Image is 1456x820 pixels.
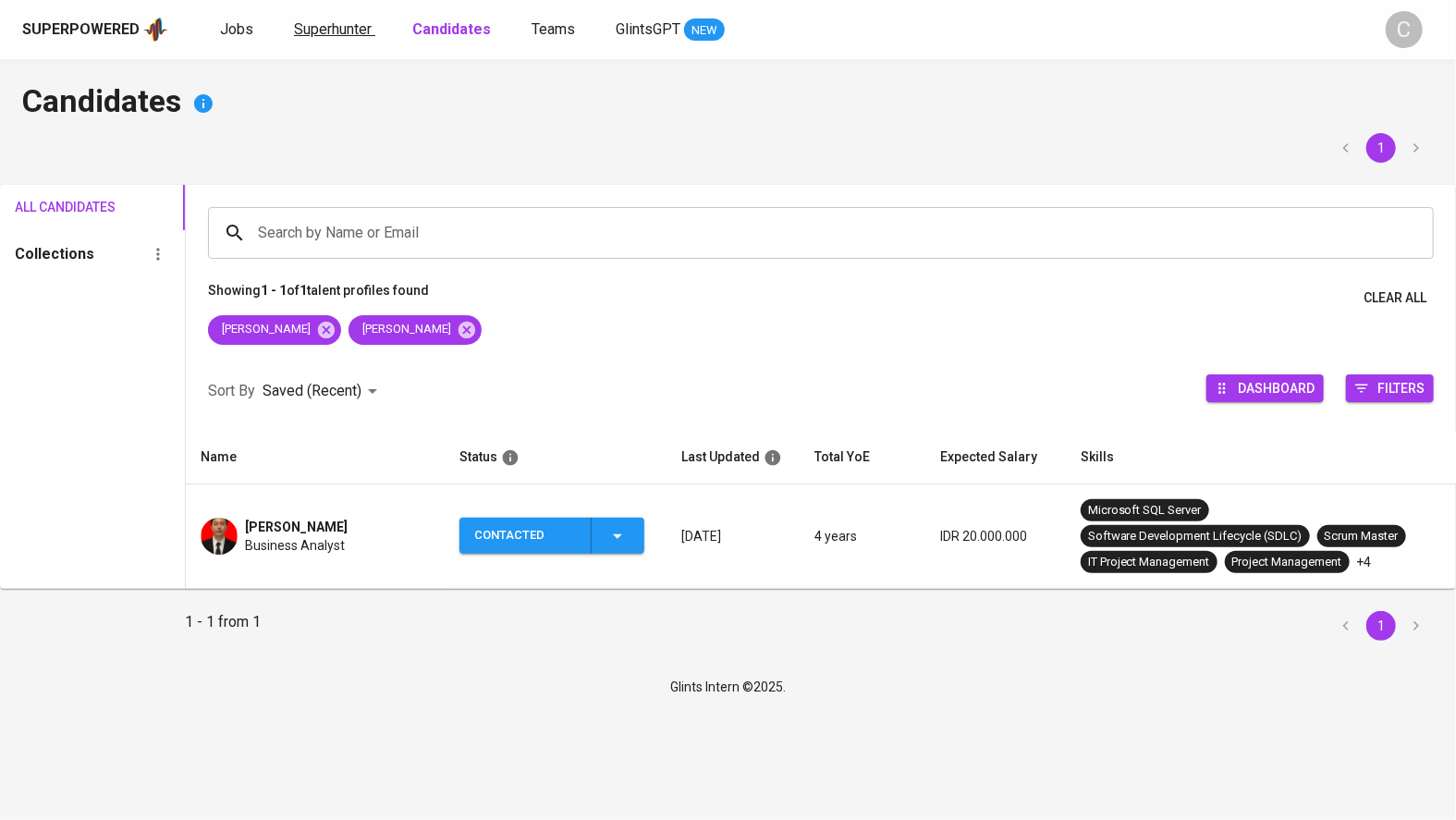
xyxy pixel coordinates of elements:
th: Status [445,431,667,484]
span: Teams [532,20,575,38]
span: GlintsGPT [616,20,680,38]
th: Last Updated [667,431,800,484]
span: [PERSON_NAME] [245,518,348,536]
span: Dashboard [1238,375,1315,400]
p: +4 [1357,553,1372,571]
span: Jobs [220,20,253,38]
span: [PERSON_NAME] [349,321,462,338]
a: Jobs [220,18,257,42]
a: GlintsGPT NEW [616,18,725,42]
b: 1 - 1 [261,283,287,298]
div: C [1386,11,1423,48]
span: Business Analyst [245,536,345,555]
span: [PERSON_NAME] [208,321,322,338]
span: NEW [684,21,725,40]
th: Expected Salary [925,431,1066,484]
button: Clear All [1356,281,1434,315]
a: Candidates [412,18,495,42]
p: IDR 20.000.000 [940,527,1051,545]
div: Software Development Lifecycle (SDLC) [1088,528,1303,545]
div: Scrum Master [1325,528,1399,545]
div: Superpowered [22,19,140,41]
th: Name [186,431,445,484]
h4: Candidates [22,81,1434,126]
div: [PERSON_NAME] [349,315,482,345]
th: Total YoE [800,431,925,484]
button: Filters [1346,374,1434,402]
button: page 1 [1366,133,1396,163]
p: 4 years [814,527,911,545]
h6: Collections [15,241,94,267]
span: Filters [1377,375,1425,400]
p: Saved (Recent) [263,380,361,402]
span: Superhunter [294,20,372,38]
div: [PERSON_NAME] [208,315,341,345]
span: All Candidates [15,196,89,219]
div: Microsoft SQL Server [1088,502,1202,520]
button: Contacted [459,518,644,554]
a: Superhunter [294,18,375,42]
p: [DATE] [681,527,785,545]
img: app logo [143,16,168,43]
span: Clear All [1364,287,1426,310]
div: IT Project Management [1088,554,1210,571]
p: Showing of talent profiles found [208,281,429,315]
div: Contacted [474,518,576,554]
a: Teams [532,18,579,42]
button: page 1 [1366,611,1396,641]
a: Superpoweredapp logo [22,16,168,43]
b: Candidates [412,20,491,38]
img: 1447c00504e16394f57b7686d2f2fef1.jpg [201,518,238,555]
div: Project Management [1232,554,1342,571]
b: 1 [300,283,307,298]
p: Sort By [208,380,255,402]
button: Dashboard [1206,374,1324,402]
div: Saved (Recent) [263,374,384,409]
p: 1 - 1 from 1 [185,611,261,641]
nav: pagination navigation [1328,611,1434,641]
nav: pagination navigation [1328,133,1434,163]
